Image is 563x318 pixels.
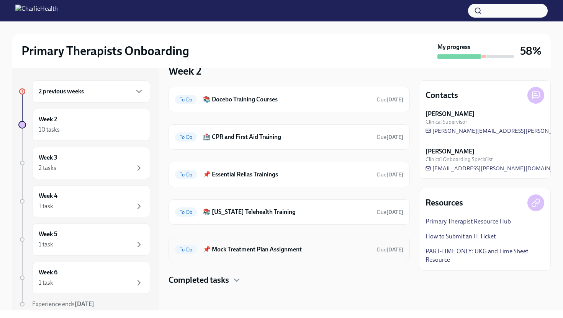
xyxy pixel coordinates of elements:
strong: [DATE] [386,246,403,253]
strong: [DATE] [386,96,403,103]
strong: My progress [437,43,470,51]
div: 2 previous weeks [32,80,150,103]
span: Experience ends [32,300,94,308]
img: CharlieHealth [15,5,58,17]
a: Primary Therapist Resource Hub [426,217,511,226]
h3: Week 2 [169,64,201,78]
div: 2 tasks [39,164,56,172]
span: Due [377,246,403,253]
a: Week 61 task [18,262,150,294]
strong: [DATE] [386,209,403,215]
div: Completed tasks [169,274,410,286]
a: PART-TIME ONLY: UKG and Time Sheet Resource [426,247,544,264]
div: 10 tasks [39,126,60,134]
h6: Week 2 [39,115,57,124]
span: August 25th, 2025 07:00 [377,209,403,216]
h6: Week 4 [39,192,57,200]
h6: 📚 Docebo Training Courses [203,95,371,104]
a: Week 41 task [18,185,150,217]
span: To Do [175,172,197,178]
span: To Do [175,247,197,253]
span: Clinical Onboarding Specialist [426,156,493,163]
a: To Do📚 Docebo Training CoursesDue[DATE] [175,93,403,106]
a: Week 51 task [18,223,150,256]
a: To Do📌 Mock Treatment Plan AssignmentDue[DATE] [175,243,403,256]
span: To Do [175,97,197,103]
strong: [DATE] [386,134,403,140]
span: August 26th, 2025 07:00 [377,96,403,103]
strong: [PERSON_NAME] [426,110,475,118]
h6: 2 previous weeks [39,87,84,96]
h6: Week 3 [39,153,57,162]
h6: Week 6 [39,268,57,277]
a: To Do📚 [US_STATE] Telehealth TrainingDue[DATE] [175,206,403,218]
strong: [DATE] [75,300,94,308]
a: To Do📌 Essential Relias TrainingsDue[DATE] [175,168,403,181]
h3: 58% [520,44,542,58]
span: Due [377,134,403,140]
h4: Completed tasks [169,274,229,286]
a: Week 32 tasks [18,147,150,179]
span: August 25th, 2025 07:00 [377,171,403,178]
h4: Contacts [426,90,458,101]
h6: 🏥 CPR and First Aid Training [203,133,371,141]
span: August 23rd, 2025 07:00 [377,134,403,141]
div: 1 task [39,240,53,249]
a: To Do🏥 CPR and First Aid TrainingDue[DATE] [175,131,403,143]
span: Due [377,209,403,215]
span: Clinical Supervisor [426,118,467,126]
h6: Week 5 [39,230,57,238]
span: August 22nd, 2025 07:00 [377,246,403,253]
h6: 📌 Essential Relias Trainings [203,170,371,179]
span: Due [377,171,403,178]
span: To Do [175,134,197,140]
a: Week 210 tasks [18,109,150,141]
h2: Primary Therapists Onboarding [21,43,189,59]
h6: 📚 [US_STATE] Telehealth Training [203,208,371,216]
div: 1 task [39,279,53,287]
a: How to Submit an IT Ticket [426,232,496,241]
strong: [PERSON_NAME] [426,147,475,156]
h6: 📌 Mock Treatment Plan Assignment [203,245,371,254]
h4: Resources [426,197,463,209]
strong: [DATE] [386,171,403,178]
div: 1 task [39,202,53,210]
span: Due [377,96,403,103]
span: To Do [175,209,197,215]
